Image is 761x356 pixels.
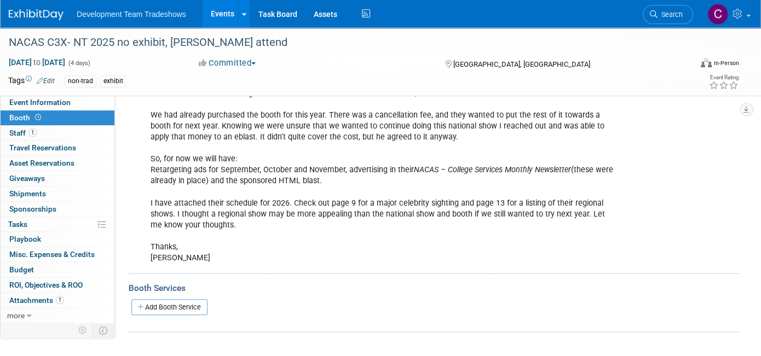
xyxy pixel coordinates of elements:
span: Staff [9,129,37,137]
div: non-trad [65,75,96,87]
a: Search [643,5,693,24]
span: Playbook [9,235,41,243]
span: Search [658,10,683,19]
span: Development Team Tradeshows [77,10,186,19]
div: NACAS C3X- NT 2025 no exhibit, [PERSON_NAME] attend [5,33,677,52]
span: Booth not reserved yet [33,113,43,121]
img: ExhibitDay [9,9,64,20]
span: Asset Reservations [9,159,74,167]
div: Event Format [631,57,740,73]
td: Tags [8,75,55,87]
a: Shipments [1,186,114,201]
a: Misc. Expenses & Credits [1,247,114,262]
a: Travel Reservations [1,141,114,155]
span: (4 days) [67,60,90,67]
div: Event Rating [709,75,739,80]
i: NACAS – College Services Monthly Newsletter [414,165,571,174]
div: In-Person [713,59,739,67]
span: to [32,58,42,67]
img: Courtney Perkins [707,4,728,25]
td: Personalize Event Tab Strip [73,323,93,337]
a: ROI, Objectives & ROO [1,278,114,293]
span: Budget [9,265,34,274]
a: Playbook [1,232,114,247]
a: Sponsorships [1,202,114,217]
span: ROI, Objectives & ROO [9,281,83,289]
a: more [1,308,114,323]
span: 1 [56,296,64,304]
a: Tasks [1,217,114,232]
td: Toggle Event Tabs [93,323,115,337]
span: Booth [9,113,43,122]
a: Booth [1,110,114,125]
button: Committed [195,57,260,69]
a: Add Booth Service [131,299,207,315]
a: Budget [1,262,114,277]
span: Attachments [9,296,64,305]
span: Tasks [8,220,27,229]
div: exhibit [100,75,126,87]
span: Travel Reservations [9,143,76,152]
span: Event Information [9,98,71,107]
span: [GEOGRAPHIC_DATA], [GEOGRAPHIC_DATA] [453,60,590,68]
a: Staff1 [1,126,114,141]
a: Giveaways [1,171,114,186]
img: Format-Inperson.png [701,59,712,67]
a: Edit [37,77,55,85]
span: Shipments [9,189,46,198]
span: [DATE] [DATE] [8,57,66,67]
span: more [7,311,25,320]
span: Sponsorships [9,205,56,213]
span: 1 [28,129,37,137]
span: Misc. Expenses & Credits [9,250,95,259]
a: Event Information [1,95,114,110]
a: Attachments1 [1,293,114,308]
div: Booth Services [129,282,739,294]
a: Asset Reservations [1,156,114,171]
span: Giveaways [9,174,45,183]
